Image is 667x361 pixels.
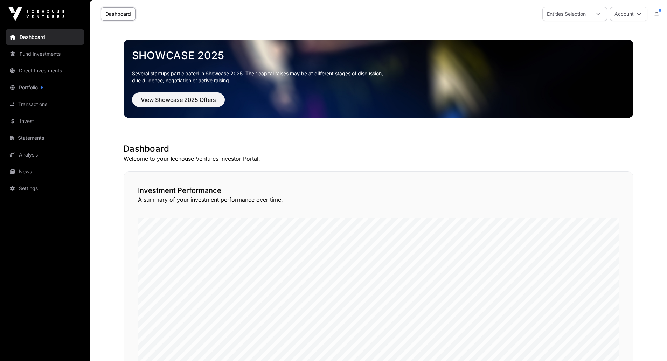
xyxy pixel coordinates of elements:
a: Settings [6,181,84,196]
a: View Showcase 2025 Offers [132,99,225,106]
a: Analysis [6,147,84,162]
a: News [6,164,84,179]
a: Showcase 2025 [132,49,625,62]
a: Fund Investments [6,46,84,62]
button: Account [610,7,647,21]
h1: Dashboard [124,143,633,154]
a: Invest [6,113,84,129]
h2: Investment Performance [138,186,619,195]
p: Several startups participated in Showcase 2025. Their capital raises may be at different stages o... [132,70,625,84]
div: Entities Selection [543,7,590,21]
a: Dashboard [101,7,136,21]
a: Dashboard [6,29,84,45]
p: A summary of your investment performance over time. [138,195,619,204]
a: Portfolio [6,80,84,95]
img: Icehouse Ventures Logo [8,7,64,21]
a: Direct Investments [6,63,84,78]
button: View Showcase 2025 Offers [132,92,225,107]
a: Transactions [6,97,84,112]
span: View Showcase 2025 Offers [141,96,216,104]
img: Showcase 2025 [124,40,633,118]
p: Welcome to your Icehouse Ventures Investor Portal. [124,154,633,163]
a: Statements [6,130,84,146]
